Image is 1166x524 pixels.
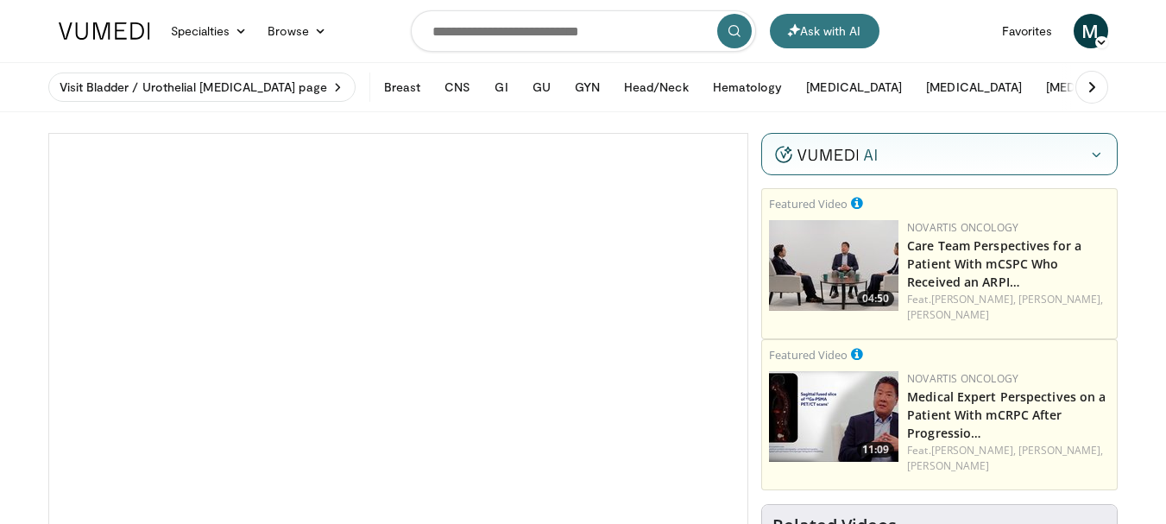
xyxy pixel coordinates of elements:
button: Hematology [703,70,793,104]
a: Browse [257,14,337,48]
a: [PERSON_NAME], [931,443,1016,458]
a: Care Team Perspectives for a Patient With mCSPC Who Received an ARPI… [907,237,1081,290]
a: Novartis Oncology [907,371,1018,386]
button: GI [484,70,518,104]
small: Featured Video [769,347,848,363]
button: Ask with AI [770,14,879,48]
a: M [1074,14,1108,48]
img: VuMedi Logo [59,22,150,40]
button: GU [522,70,561,104]
a: Favorites [992,14,1063,48]
button: Head/Neck [614,70,699,104]
a: [PERSON_NAME] [907,307,989,322]
img: 918109e9-db38-4028-9578-5f15f4cfacf3.jpg.150x105_q85_crop-smart_upscale.jpg [769,371,898,462]
a: 11:09 [769,371,898,462]
input: Search topics, interventions [411,10,756,52]
a: Medical Expert Perspectives on a Patient With mCRPC After Progressio… [907,388,1106,441]
button: Breast [374,70,431,104]
a: [PERSON_NAME], [931,292,1016,306]
a: Visit Bladder / Urothelial [MEDICAL_DATA] page [48,73,356,102]
div: Feat. [907,443,1110,474]
div: Feat. [907,292,1110,323]
button: GYN [564,70,610,104]
img: vumedi-ai-logo.v2.svg [775,146,877,163]
a: [PERSON_NAME], [1018,443,1103,458]
button: CNS [434,70,481,104]
a: [PERSON_NAME] [907,458,989,473]
button: [MEDICAL_DATA] [916,70,1032,104]
span: 04:50 [857,291,894,306]
a: Novartis Oncology [907,220,1018,235]
span: 11:09 [857,442,894,458]
a: 04:50 [769,220,898,311]
a: Specialties [161,14,258,48]
a: [PERSON_NAME], [1018,292,1103,306]
img: cad44f18-58c5-46ed-9b0e-fe9214b03651.jpg.150x105_q85_crop-smart_upscale.jpg [769,220,898,311]
button: [MEDICAL_DATA] [1036,70,1152,104]
button: [MEDICAL_DATA] [796,70,912,104]
small: Featured Video [769,196,848,211]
